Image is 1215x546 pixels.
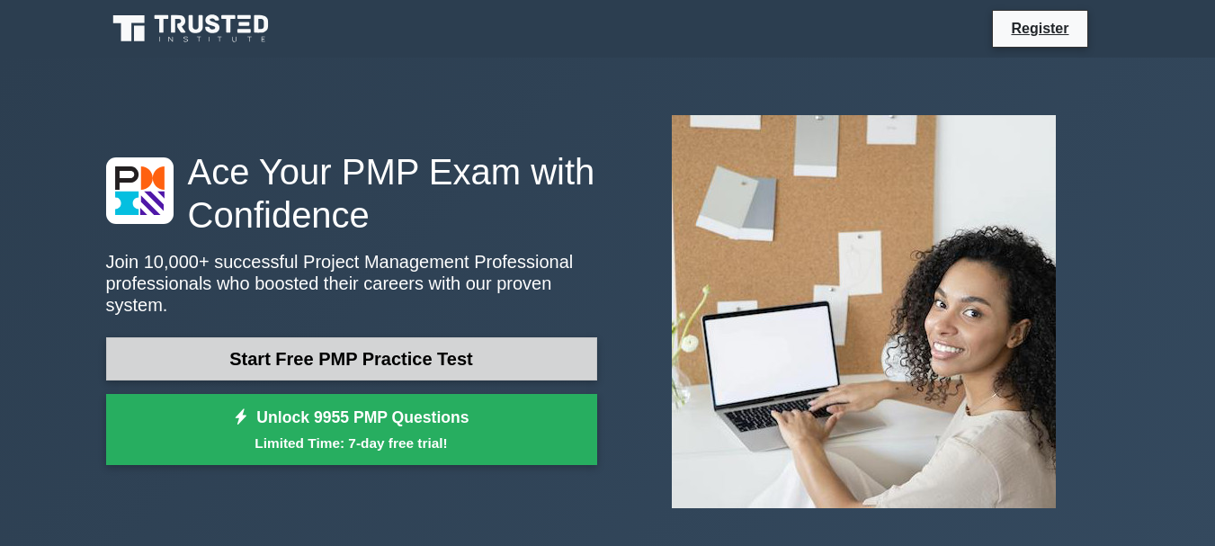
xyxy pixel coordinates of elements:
[106,150,597,237] h1: Ace Your PMP Exam with Confidence
[106,251,597,316] p: Join 10,000+ successful Project Management Professional professionals who boosted their careers w...
[106,337,597,380] a: Start Free PMP Practice Test
[1000,17,1079,40] a: Register
[129,433,575,453] small: Limited Time: 7-day free trial!
[106,394,597,466] a: Unlock 9955 PMP QuestionsLimited Time: 7-day free trial!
